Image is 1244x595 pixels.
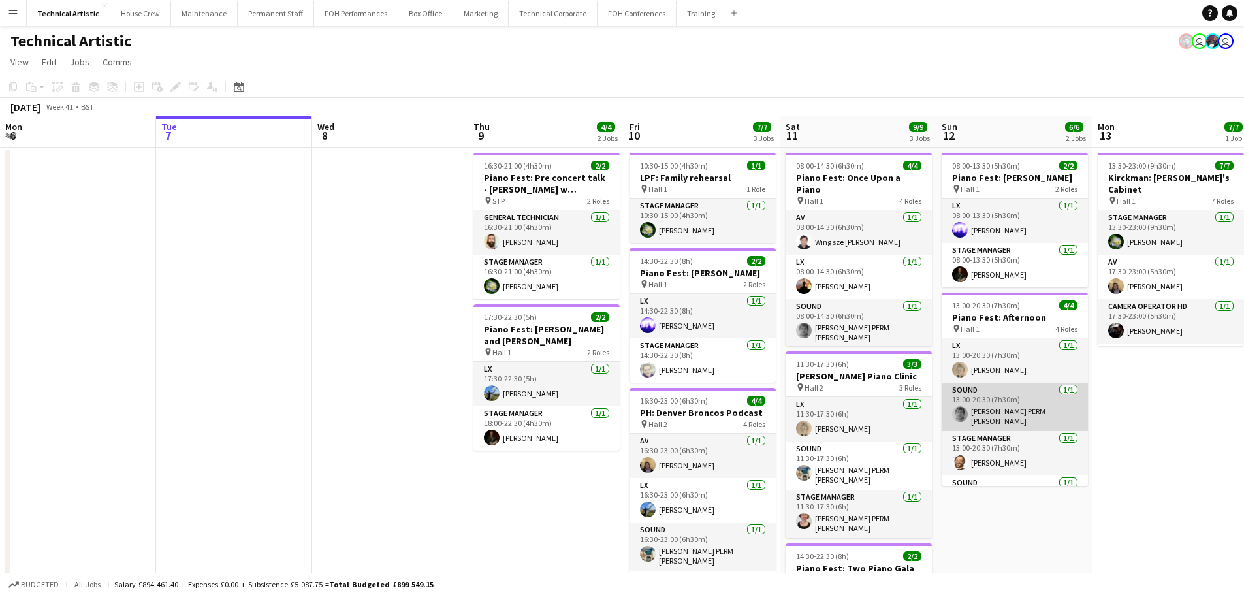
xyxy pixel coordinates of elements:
[630,199,776,243] app-card-role: Stage Manager1/110:30-15:00 (4h30m)[PERSON_NAME]
[1098,153,1244,346] div: 13:30-23:00 (9h30m)7/7Kirckman: [PERSON_NAME]'s Cabinet Hall 17 RolesStage Manager1/113:30-23:00 ...
[42,56,57,68] span: Edit
[786,121,800,133] span: Sat
[453,1,509,26] button: Marketing
[630,248,776,383] app-job-card: 14:30-22:30 (8h)2/2Piano Fest: [PERSON_NAME] Hall 12 RolesLX1/114:30-22:30 (8h)[PERSON_NAME]Stage...
[591,161,609,170] span: 2/2
[65,54,95,71] a: Jobs
[473,406,620,451] app-card-role: Stage Manager1/118:00-22:30 (4h30m)[PERSON_NAME]
[238,1,314,26] button: Permanent Staff
[961,324,980,334] span: Hall 1
[473,172,620,195] h3: Piano Fest: Pre concert talk - [PERSON_NAME] w [PERSON_NAME] and [PERSON_NAME]
[473,304,620,451] app-job-card: 17:30-22:30 (5h)2/2Piano Fest: [PERSON_NAME] and [PERSON_NAME] Hall 12 RolesLX1/117:30-22:30 (5h)...
[473,121,490,133] span: Thu
[7,577,61,592] button: Budgeted
[509,1,598,26] button: Technical Corporate
[909,122,927,132] span: 9/9
[70,56,89,68] span: Jobs
[743,280,765,289] span: 2 Roles
[903,359,921,369] span: 3/3
[753,122,771,132] span: 7/7
[1225,133,1242,143] div: 1 Job
[786,490,932,538] app-card-role: Stage Manager1/111:30-17:30 (6h)[PERSON_NAME] PERM [PERSON_NAME]
[3,128,22,143] span: 6
[630,121,640,133] span: Fri
[786,255,932,299] app-card-role: LX1/108:00-14:30 (6h30m)[PERSON_NAME]
[1179,33,1194,49] app-user-avatar: Krisztian PERM Vass
[648,184,667,194] span: Hall 1
[473,362,620,406] app-card-role: LX1/117:30-22:30 (5h)[PERSON_NAME]
[640,256,693,266] span: 14:30-22:30 (8h)
[473,153,620,299] app-job-card: 16:30-21:00 (4h30m)2/2Piano Fest: Pre concert talk - [PERSON_NAME] w [PERSON_NAME] and [PERSON_NA...
[1098,255,1244,299] app-card-role: AV1/117:30-23:00 (5h30m)[PERSON_NAME]
[786,172,932,195] h3: Piano Fest: Once Upon a Piano
[796,359,849,369] span: 11:30-17:30 (6h)
[630,523,776,571] app-card-role: Sound1/116:30-23:00 (6h30m)[PERSON_NAME] PERM [PERSON_NAME]
[961,184,980,194] span: Hall 1
[942,338,1088,383] app-card-role: LX1/113:00-20:30 (7h30m)[PERSON_NAME]
[1098,344,1244,388] app-card-role: LX1/1
[942,293,1088,486] app-job-card: 13:00-20:30 (7h30m)4/4Piano Fest: Afternoon Hall 14 RolesLX1/113:00-20:30 (7h30m)[PERSON_NAME]Sou...
[1205,33,1220,49] app-user-avatar: Zubair PERM Dhalla
[747,396,765,406] span: 4/4
[630,388,776,581] div: 16:30-23:00 (6h30m)4/4PH: Denver Broncos Podcast Hall 24 RolesAV1/116:30-23:00 (6h30m)[PERSON_NAM...
[1059,300,1077,310] span: 4/4
[171,1,238,26] button: Maintenance
[630,294,776,338] app-card-role: LX1/114:30-22:30 (8h)[PERSON_NAME]
[648,280,667,289] span: Hall 1
[1098,172,1244,195] h3: Kirckman: [PERSON_NAME]'s Cabinet
[21,580,59,589] span: Budgeted
[942,153,1088,287] app-job-card: 08:00-13:30 (5h30m)2/2Piano Fest: [PERSON_NAME] Hall 12 RolesLX1/108:00-13:30 (5h30m)[PERSON_NAME...
[484,312,537,322] span: 17:30-22:30 (5h)
[1098,299,1244,344] app-card-role: Camera Operator HD1/117:30-23:00 (5h30m)[PERSON_NAME]
[899,383,921,393] span: 3 Roles
[1218,33,1234,49] app-user-avatar: Nathan PERM Birdsall
[1055,184,1077,194] span: 2 Roles
[786,153,932,346] app-job-card: 08:00-14:30 (6h30m)4/4Piano Fest: Once Upon a Piano Hall 14 RolesAV1/108:00-14:30 (6h30m)Wing sze...
[1065,122,1083,132] span: 6/6
[786,442,932,490] app-card-role: Sound1/111:30-17:30 (6h)[PERSON_NAME] PERM [PERSON_NAME]
[597,122,615,132] span: 4/4
[72,579,103,589] span: All jobs
[159,128,177,143] span: 7
[743,419,765,429] span: 4 Roles
[5,54,34,71] a: View
[1192,33,1207,49] app-user-avatar: Liveforce Admin
[805,196,823,206] span: Hall 1
[786,351,932,538] div: 11:30-17:30 (6h)3/3[PERSON_NAME] Piano Clinic Hall 23 RolesLX1/111:30-17:30 (6h)[PERSON_NAME]Soun...
[942,431,1088,475] app-card-role: Stage Manager1/113:00-20:30 (7h30m)[PERSON_NAME]
[97,54,137,71] a: Comms
[5,121,22,133] span: Mon
[786,210,932,255] app-card-role: AV1/108:00-14:30 (6h30m)Wing sze [PERSON_NAME]
[942,243,1088,287] app-card-role: Stage Manager1/108:00-13:30 (5h30m)[PERSON_NAME]
[630,267,776,279] h3: Piano Fest: [PERSON_NAME]
[27,1,110,26] button: Technical Artistic
[1108,161,1176,170] span: 13:30-23:00 (9h30m)
[598,1,677,26] button: FOH Conferences
[786,299,932,347] app-card-role: Sound1/108:00-14:30 (6h30m)[PERSON_NAME] PERM [PERSON_NAME]
[805,383,823,393] span: Hall 2
[942,383,1088,431] app-card-role: Sound1/113:00-20:30 (7h30m)[PERSON_NAME] PERM [PERSON_NAME]
[630,172,776,184] h3: LPF: Family rehearsal
[114,579,434,589] div: Salary £894 461.40 + Expenses £0.00 + Subsistence £5 087.75 =
[110,1,171,26] button: House Crew
[81,102,94,112] div: BST
[10,101,40,114] div: [DATE]
[630,153,776,243] app-job-card: 10:30-15:00 (4h30m)1/1LPF: Family rehearsal Hall 11 RoleStage Manager1/110:30-15:00 (4h30m)[PERSO...
[1098,121,1115,133] span: Mon
[747,161,765,170] span: 1/1
[942,475,1088,520] app-card-role: Sound1/1
[796,161,864,170] span: 08:00-14:30 (6h30m)
[786,370,932,382] h3: [PERSON_NAME] Piano Clinic
[648,419,667,429] span: Hall 2
[103,56,132,68] span: Comms
[1055,324,1077,334] span: 4 Roles
[473,210,620,255] app-card-role: General Technician1/116:30-21:00 (4h30m)[PERSON_NAME]
[910,133,930,143] div: 3 Jobs
[942,172,1088,184] h3: Piano Fest: [PERSON_NAME]
[598,133,618,143] div: 2 Jobs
